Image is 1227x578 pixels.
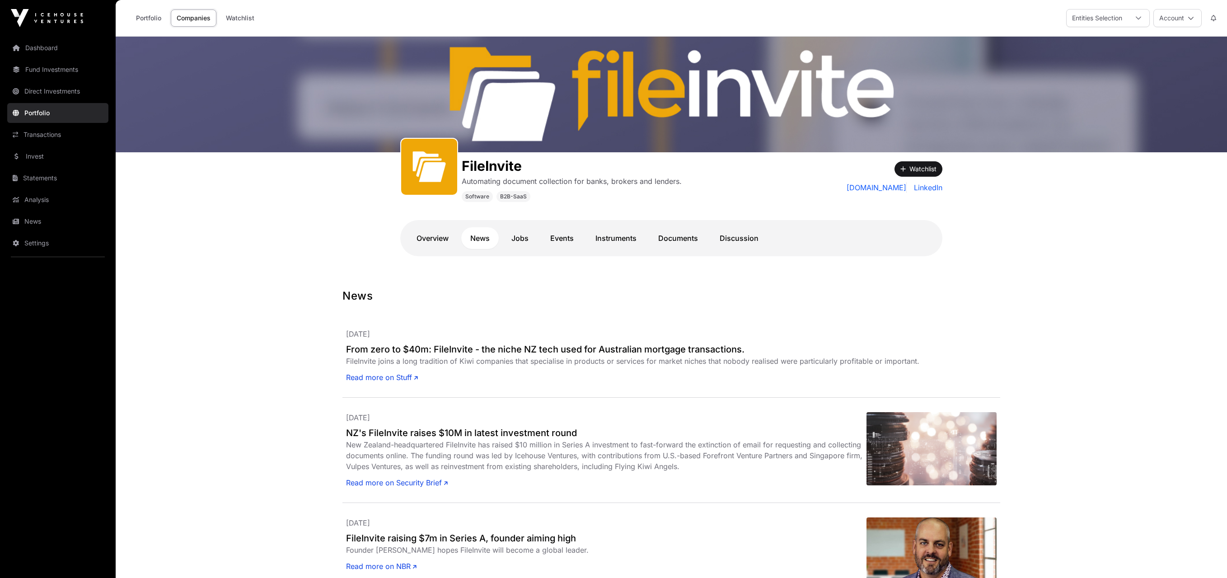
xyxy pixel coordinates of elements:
[405,142,454,191] img: fileinvite-favicon.png
[1153,9,1202,27] button: Account
[346,545,866,555] div: Founder [PERSON_NAME] hopes FileInvite will become a global leader.
[586,227,646,249] a: Instruments
[462,158,682,174] h1: FileInvite
[461,227,499,249] a: News
[649,227,707,249] a: Documents
[7,168,108,188] a: Statements
[346,439,866,472] div: New Zealand-headquartered FileInvite has raised $10 million in Series A investment to fast-forwar...
[7,211,108,231] a: News
[541,227,583,249] a: Events
[1067,9,1128,27] div: Entities Selection
[910,182,942,193] a: LinkedIn
[346,561,417,572] a: Read more on NBR
[130,9,167,27] a: Portfolio
[220,9,260,27] a: Watchlist
[502,227,538,249] a: Jobs
[500,193,527,200] span: B2B-SaaS
[847,182,907,193] a: [DOMAIN_NAME]
[866,412,997,485] img: compatible_fileinvite.jpg
[342,289,1000,303] h1: News
[171,9,216,27] a: Companies
[711,227,768,249] a: Discussion
[346,356,997,367] div: FileInvite joins a long tradition of Kiwi companies that specialise in products or services for m...
[7,60,108,80] a: Fund Investments
[346,412,866,423] p: [DATE]
[346,343,997,356] a: From zero to $40m: FileInvite - the niche NZ tech used for Australian mortgage transactions.
[7,81,108,101] a: Direct Investments
[7,233,108,253] a: Settings
[7,146,108,166] a: Invest
[346,372,418,383] a: Read more on Stuff
[1182,535,1227,578] iframe: Chat Widget
[407,227,458,249] a: Overview
[346,517,866,528] p: [DATE]
[407,227,935,249] nav: Tabs
[346,532,866,545] a: FileInvite raising $7m in Series A, founder aiming high
[7,125,108,145] a: Transactions
[11,9,83,27] img: Icehouse Ventures Logo
[894,161,942,177] button: Watchlist
[346,329,997,339] p: [DATE]
[7,38,108,58] a: Dashboard
[116,37,1227,152] img: FileInvite
[462,176,682,187] p: Automating document collection for banks, brokers and lenders.
[346,427,866,439] a: NZ's FileInvite raises $10M in latest investment round
[7,190,108,210] a: Analysis
[7,103,108,123] a: Portfolio
[465,193,489,200] span: Software
[346,477,448,488] a: Read more on Security Brief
